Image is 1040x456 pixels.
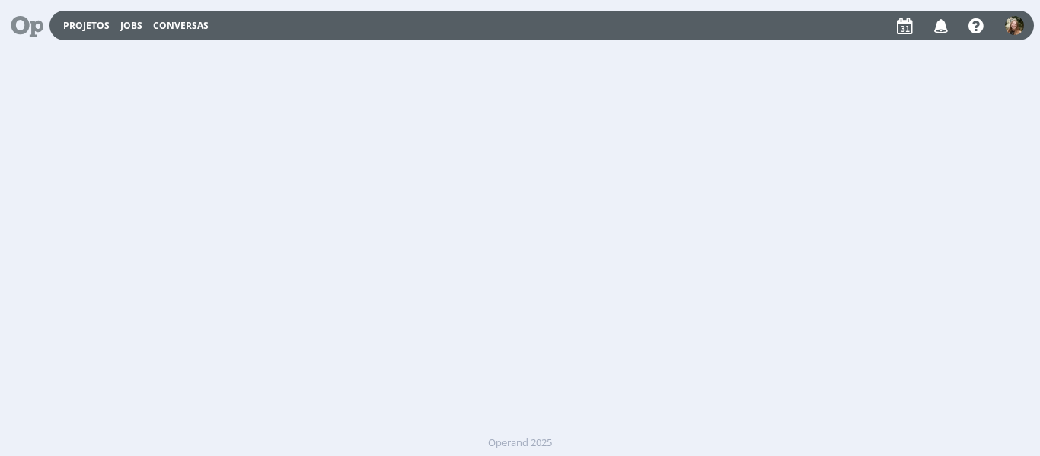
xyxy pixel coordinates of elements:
a: Projetos [63,19,110,32]
button: L [1004,12,1025,39]
img: L [1005,16,1024,35]
button: Jobs [116,20,147,32]
button: Conversas [148,20,213,32]
button: Projetos [59,20,114,32]
a: Conversas [153,19,209,32]
a: Jobs [120,19,142,32]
